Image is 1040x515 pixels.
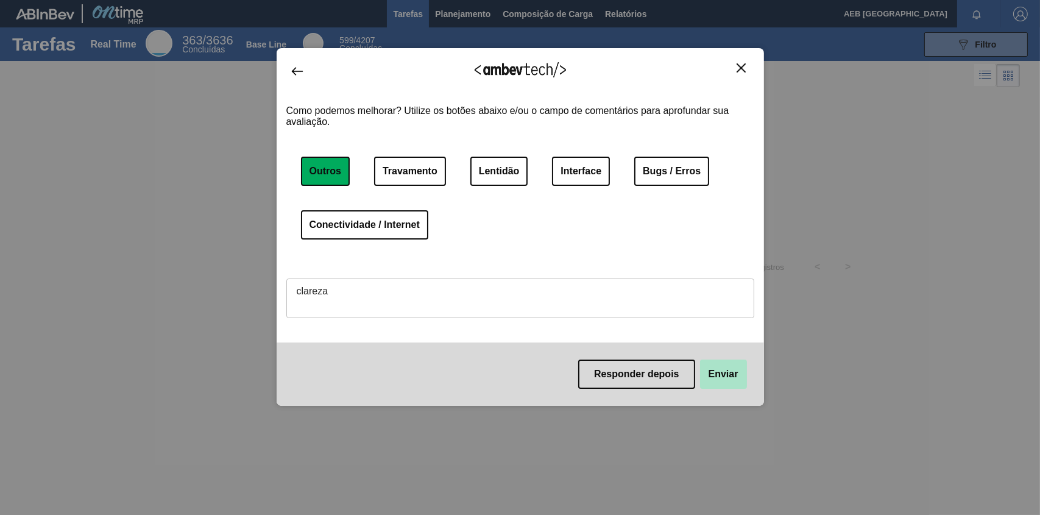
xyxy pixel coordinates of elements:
[552,157,610,186] button: Interface
[291,65,303,77] img: Back
[286,105,754,127] label: Como podemos melhorar? Utilize os botões abaixo e/ou o campo de comentários para aprofundar sua a...
[733,63,749,73] button: Close
[737,63,746,73] img: Close
[301,157,350,186] button: Outros
[301,210,428,240] button: Conectividade / Internet
[374,157,446,186] button: Travamento
[470,157,528,186] button: Lentidão
[700,360,747,389] button: Enviar
[634,157,709,186] button: Bugs / Erros
[578,360,695,389] button: Responder depois
[475,62,566,77] img: Logo Ambevtech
